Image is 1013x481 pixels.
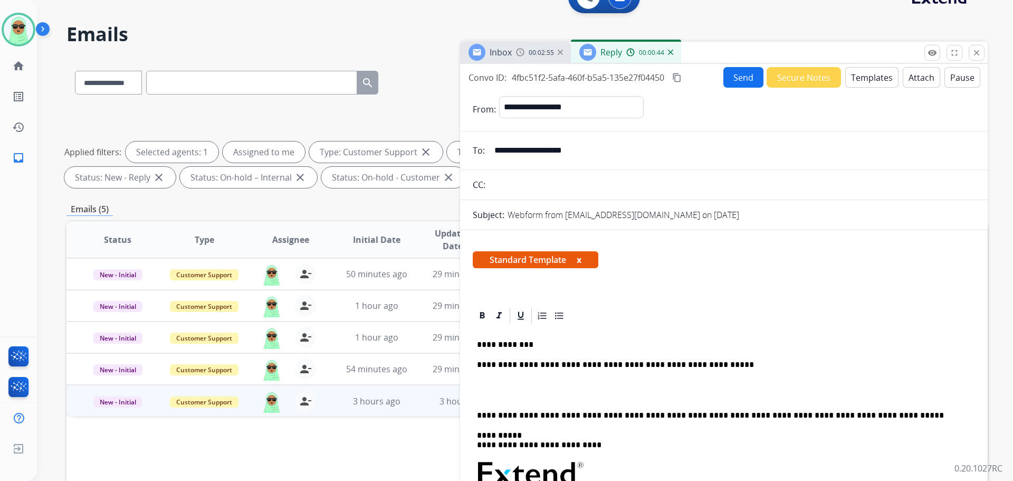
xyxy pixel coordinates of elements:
[512,72,664,83] span: 4fbc51f2-5afa-460f-b5a5-135e27f04450
[474,308,490,324] div: Bold
[429,227,477,252] span: Updated Date
[64,167,176,188] div: Status: New - Reply
[903,67,940,88] button: Attach
[577,253,581,266] button: x
[672,73,682,82] mat-icon: content_copy
[473,103,496,116] p: From:
[12,121,25,134] mat-icon: history
[469,71,506,84] p: Convo ID:
[353,395,400,407] span: 3 hours ago
[954,462,1002,475] p: 0.20.1027RC
[346,268,407,280] span: 50 minutes ago
[447,142,585,163] div: Type: Shipping Protection
[433,300,494,312] span: 29 minutes ago
[126,142,218,163] div: Selected agents: 1
[104,233,131,246] span: Status
[4,15,33,44] img: avatar
[845,67,899,88] button: Templates
[433,363,494,375] span: 29 minutes ago
[261,391,282,413] img: agent-avatar
[299,331,312,344] mat-icon: person_remove
[944,67,980,88] button: Pause
[93,269,142,280] span: New - Initial
[439,395,487,407] span: 3 hours ago
[723,67,763,88] button: Send
[66,203,113,216] p: Emails (5)
[261,295,282,317] img: agent-avatar
[639,49,664,57] span: 00:00:44
[442,171,455,184] mat-icon: close
[950,48,959,58] mat-icon: fullscreen
[355,300,398,312] span: 1 hour ago
[299,395,312,408] mat-icon: person_remove
[299,299,312,312] mat-icon: person_remove
[272,233,309,246] span: Assignee
[12,60,25,72] mat-icon: home
[534,308,550,324] div: Ordered List
[972,48,981,58] mat-icon: close
[309,142,443,163] div: Type: Customer Support
[93,301,142,312] span: New - Initial
[170,397,238,408] span: Customer Support
[419,146,432,158] mat-icon: close
[299,268,312,280] mat-icon: person_remove
[600,46,622,58] span: Reply
[170,269,238,280] span: Customer Support
[473,251,598,268] span: Standard Template
[361,77,374,89] mat-icon: search
[170,333,238,344] span: Customer Support
[346,363,407,375] span: 54 minutes ago
[513,308,529,324] div: Underline
[180,167,317,188] div: Status: On-hold – Internal
[299,363,312,375] mat-icon: person_remove
[928,48,937,58] mat-icon: remove_red_eye
[12,90,25,103] mat-icon: list_alt
[473,144,485,157] p: To:
[93,333,142,344] span: New - Initial
[433,332,494,343] span: 29 minutes ago
[170,364,238,375] span: Customer Support
[353,233,400,246] span: Initial Date
[170,301,238,312] span: Customer Support
[66,24,988,45] h2: Emails
[767,67,841,88] button: Secure Notes
[490,46,512,58] span: Inbox
[355,332,398,343] span: 1 hour ago
[93,397,142,408] span: New - Initial
[12,152,25,164] mat-icon: inbox
[152,171,165,184] mat-icon: close
[491,308,507,324] div: Italic
[93,364,142,375] span: New - Initial
[261,359,282,381] img: agent-avatar
[551,308,567,324] div: Bullet List
[223,142,305,163] div: Assigned to me
[294,171,307,184] mat-icon: close
[433,268,494,280] span: 29 minutes ago
[261,263,282,286] img: agent-avatar
[64,146,121,158] p: Applied filters:
[195,233,214,246] span: Type
[261,327,282,349] img: agent-avatar
[508,209,739,221] p: Webform from [EMAIL_ADDRESS][DOMAIN_NAME] on [DATE]
[473,209,504,221] p: Subject:
[529,49,554,57] span: 00:02:55
[473,178,485,191] p: CC:
[321,167,465,188] div: Status: On-hold - Customer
